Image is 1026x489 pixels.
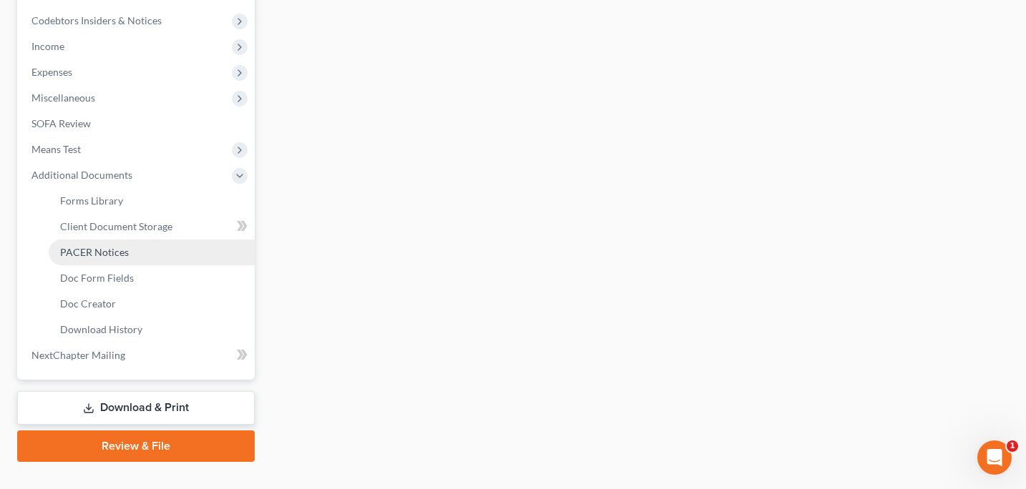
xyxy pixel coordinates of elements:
[49,214,255,239] a: Client Document Storage
[31,92,95,104] span: Miscellaneous
[17,391,255,425] a: Download & Print
[49,188,255,214] a: Forms Library
[60,246,129,258] span: PACER Notices
[60,297,116,310] span: Doc Creator
[31,349,125,361] span: NextChapter Mailing
[977,440,1012,475] iframe: Intercom live chat
[17,430,255,462] a: Review & File
[20,342,255,368] a: NextChapter Mailing
[20,111,255,137] a: SOFA Review
[60,194,123,207] span: Forms Library
[31,14,162,26] span: Codebtors Insiders & Notices
[31,117,91,129] span: SOFA Review
[60,323,142,335] span: Download History
[49,291,255,317] a: Doc Creator
[31,143,81,155] span: Means Test
[60,220,172,232] span: Client Document Storage
[60,272,134,284] span: Doc Form Fields
[31,66,72,78] span: Expenses
[1007,440,1018,452] span: 1
[49,317,255,342] a: Download History
[31,169,132,181] span: Additional Documents
[49,239,255,265] a: PACER Notices
[49,265,255,291] a: Doc Form Fields
[31,40,64,52] span: Income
